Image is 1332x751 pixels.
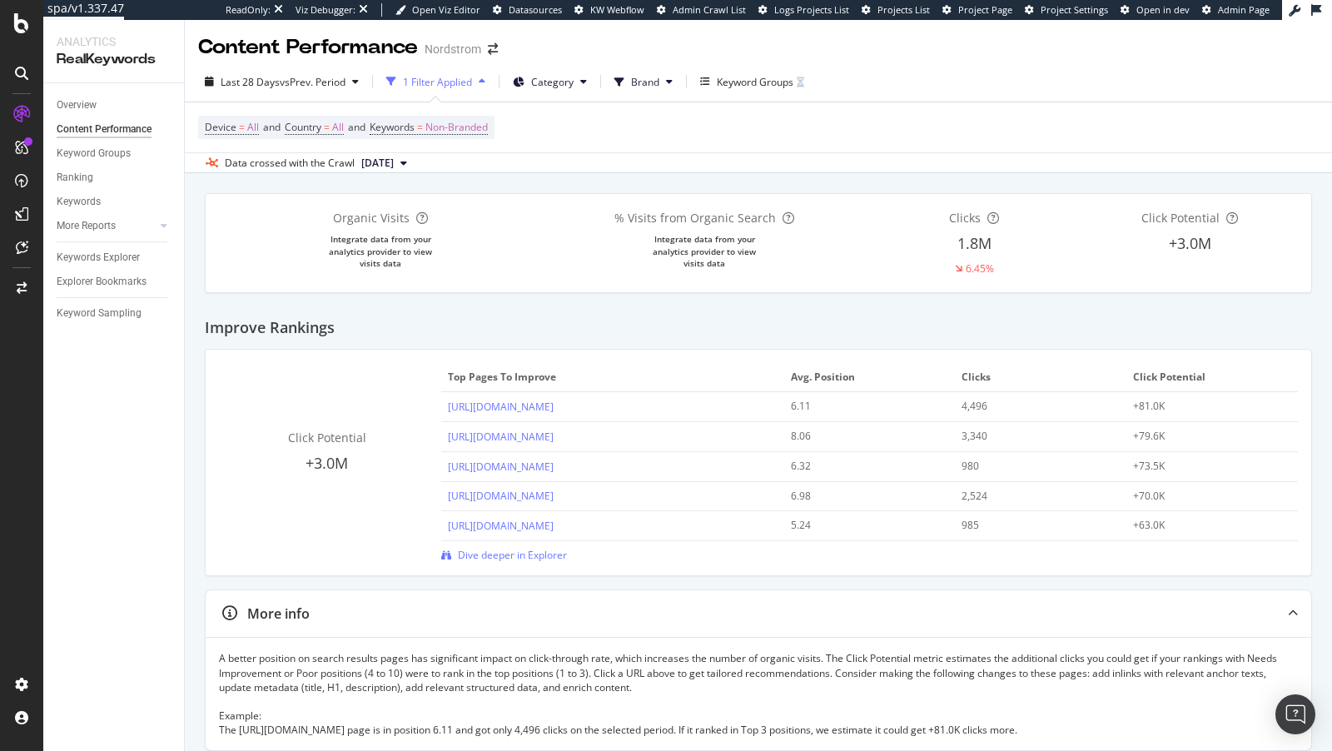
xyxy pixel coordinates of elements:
[962,429,1104,444] div: 3,340
[958,3,1012,16] span: Project Page
[412,3,480,16] span: Open Viz Editor
[448,460,554,474] a: [URL][DOMAIN_NAME]
[57,97,172,114] a: Overview
[966,261,994,276] div: 6.45%
[57,145,131,162] div: Keyword Groups
[949,210,981,226] span: Clicks
[441,548,567,562] a: Dive deeper in Explorer
[509,3,562,16] span: Datasources
[395,3,480,17] a: Open Viz Editor
[717,75,793,89] div: Keyword Groups
[590,3,644,16] span: KW Webflow
[1169,233,1211,253] span: +3.0M
[332,116,344,139] span: All
[791,518,933,533] div: 5.24
[57,169,172,187] a: Ranking
[205,320,335,336] h2: Improve Rankings
[288,430,366,445] span: Click Potential
[57,193,172,211] a: Keywords
[758,3,849,17] a: Logs Projects List
[673,3,746,16] span: Admin Crawl List
[1275,694,1315,734] div: Open Intercom Messenger
[791,489,933,504] div: 6.98
[957,233,992,253] span: 1.8M
[1218,3,1270,16] span: Admin Page
[962,518,1104,533] div: 985
[226,3,271,17] div: ReadOnly:
[448,519,554,533] a: [URL][DOMAIN_NAME]
[57,97,97,114] div: Overview
[205,120,236,134] span: Device
[1025,3,1108,17] a: Project Settings
[448,489,554,503] a: [URL][DOMAIN_NAME]
[57,217,156,235] a: More Reports
[574,3,644,17] a: KW Webflow
[1202,3,1270,17] a: Admin Page
[962,370,1116,385] span: Clicks
[333,210,428,226] div: Organic Visits
[361,156,394,171] span: 2025 Jul. 17th
[942,3,1012,17] a: Project Page
[1133,399,1275,414] div: +81.0K
[608,68,679,95] button: Brand
[531,75,574,89] span: Category
[296,3,355,17] div: Viz Debugger:
[57,145,172,162] a: Keyword Groups
[1041,3,1108,16] span: Project Settings
[791,399,933,414] div: 6.11
[1133,370,1287,385] span: Click Potential
[425,41,481,57] div: Nordstrom
[862,3,930,17] a: Projects List
[219,651,1298,737] div: A better position on search results pages has significant impact on click-through rate, which inc...
[1133,429,1275,444] div: +79.6K
[239,120,245,134] span: =
[247,116,259,139] span: All
[380,68,492,95] button: 1 Filter Applied
[57,33,171,50] div: Analytics
[506,68,594,95] button: Category
[306,453,348,473] span: +3.0M
[791,429,933,444] div: 8.06
[657,3,746,17] a: Admin Crawl List
[614,210,794,226] div: % Visits from Organic Search
[324,120,330,134] span: =
[57,249,172,266] a: Keywords Explorer
[198,68,365,95] button: Last 28 DaysvsPrev. Period
[1121,3,1190,17] a: Open in dev
[1141,210,1220,226] span: Click Potential
[324,233,438,269] div: Integrate data from your analytics provider to view visits data
[57,217,116,235] div: More Reports
[1133,459,1275,474] div: +73.5K
[448,430,554,444] a: [URL][DOMAIN_NAME]
[448,370,773,385] span: Top pages to improve
[247,604,310,624] div: More info
[370,120,415,134] span: Keywords
[348,120,365,134] span: and
[221,75,280,89] span: Last 28 Days
[355,153,414,173] button: [DATE]
[962,489,1104,504] div: 2,524
[488,43,498,55] div: arrow-right-arrow-left
[57,193,101,211] div: Keywords
[1133,518,1275,533] div: +63.0K
[57,121,152,138] div: Content Performance
[198,33,418,62] div: Content Performance
[631,75,659,89] span: Brand
[425,116,488,139] span: Non-Branded
[57,273,147,291] div: Explorer Bookmarks
[57,273,172,291] a: Explorer Bookmarks
[280,75,345,89] span: vs Prev. Period
[774,3,849,16] span: Logs Projects List
[225,156,355,171] div: Data crossed with the Crawl
[403,75,472,89] div: 1 Filter Applied
[448,400,554,414] a: [URL][DOMAIN_NAME]
[57,305,172,322] a: Keyword Sampling
[285,120,321,134] span: Country
[57,305,142,322] div: Keyword Sampling
[648,233,762,269] div: Integrate data from your analytics provider to view visits data
[57,169,93,187] div: Ranking
[493,3,562,17] a: Datasources
[57,249,140,266] div: Keywords Explorer
[417,120,423,134] span: =
[791,370,945,385] span: Avg. Position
